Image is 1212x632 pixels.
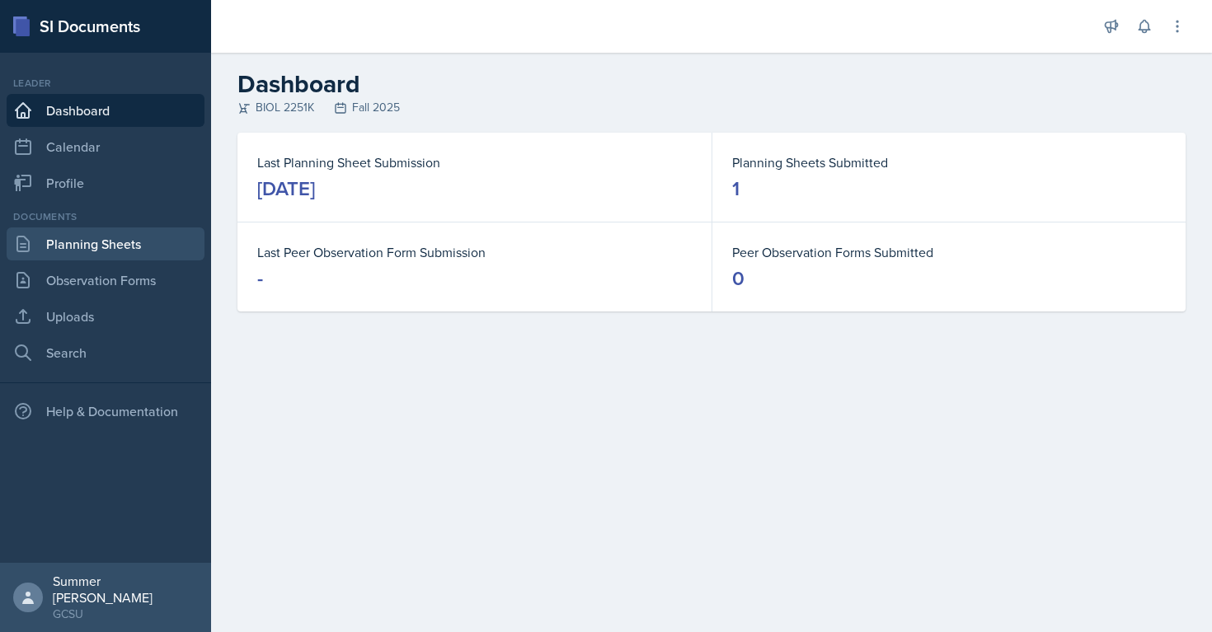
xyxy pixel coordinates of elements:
div: [DATE] [257,176,315,202]
dt: Peer Observation Forms Submitted [732,242,1166,262]
a: Profile [7,166,204,199]
div: Documents [7,209,204,224]
div: GCSU [53,606,198,622]
div: Leader [7,76,204,91]
a: Dashboard [7,94,204,127]
div: 0 [732,265,745,292]
a: Uploads [7,300,204,333]
div: Help & Documentation [7,395,204,428]
h2: Dashboard [237,69,1186,99]
dt: Last Peer Observation Form Submission [257,242,692,262]
div: 1 [732,176,740,202]
a: Search [7,336,204,369]
a: Planning Sheets [7,227,204,260]
dt: Planning Sheets Submitted [732,152,1166,172]
a: Calendar [7,130,204,163]
dt: Last Planning Sheet Submission [257,152,692,172]
div: BIOL 2251K Fall 2025 [237,99,1186,116]
a: Observation Forms [7,264,204,297]
div: Summer [PERSON_NAME] [53,573,198,606]
div: - [257,265,263,292]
